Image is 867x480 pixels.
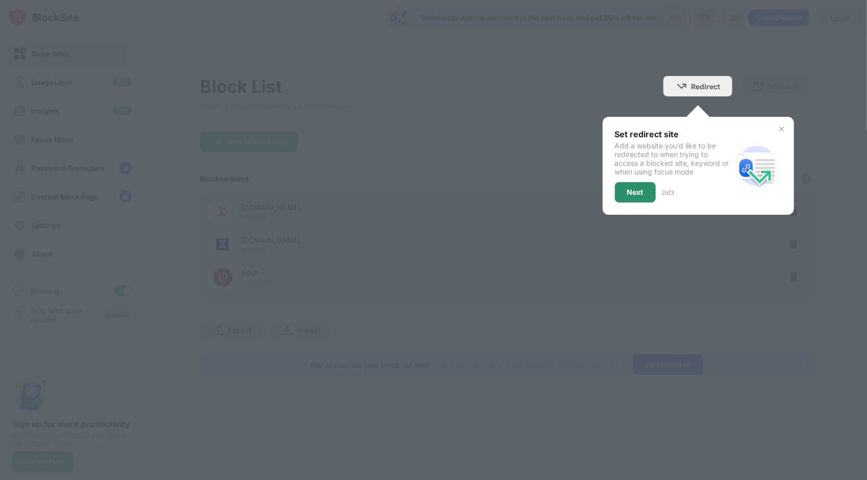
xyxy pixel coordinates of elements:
img: redirect.svg [733,141,782,190]
div: Next [627,188,643,196]
div: 2 of 3 [662,189,675,196]
img: x-button.svg [778,125,786,133]
div: Redirect [691,82,720,91]
div: Set redirect site [615,129,733,139]
div: Add a website you’d like to be redirected to when trying to access a blocked site, keyword or whe... [615,141,733,176]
